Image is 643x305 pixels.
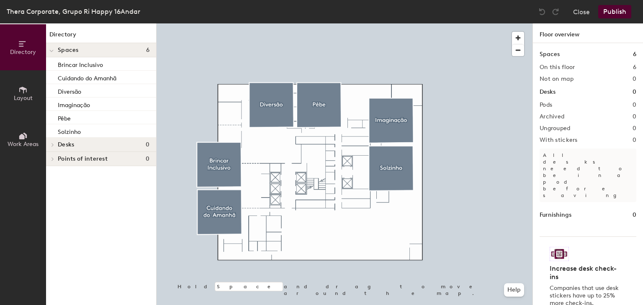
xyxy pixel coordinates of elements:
h2: 0 [633,137,636,144]
span: 6 [146,47,149,54]
span: 0 [146,141,149,148]
span: Directory [10,49,36,56]
h1: Directory [46,30,156,43]
img: Undo [538,8,546,16]
span: Work Areas [8,141,39,148]
h1: Desks [540,87,556,97]
p: Cuidando do Amanhã [58,72,116,82]
h2: 0 [633,76,636,82]
h2: With stickers [540,137,578,144]
img: Sticker logo [550,247,569,261]
h1: Furnishings [540,210,571,220]
p: Brincar Inclusivo [58,59,103,69]
h1: Floor overview [533,23,643,43]
div: Thera Corporate, Grupo Ri Happy 16Andar [7,6,140,17]
span: Layout [14,95,33,102]
h2: Pods [540,102,552,108]
p: All desks need to be in a pod before saving [540,149,636,202]
button: Publish [598,5,631,18]
h1: 6 [633,50,636,59]
p: Diversão [58,86,81,95]
p: Pêbe [58,113,71,122]
h1: 0 [633,87,636,97]
p: Solzinho [58,126,81,136]
img: Redo [551,8,560,16]
h2: Not on map [540,76,574,82]
h4: Increase desk check-ins [550,264,621,281]
button: Close [573,5,590,18]
span: 0 [146,156,149,162]
h2: 0 [633,102,636,108]
h2: Archived [540,113,564,120]
button: Help [504,283,524,297]
h2: 6 [633,64,636,71]
span: Desks [58,141,74,148]
h2: On this floor [540,64,575,71]
h1: Spaces [540,50,560,59]
p: Imaginação [58,99,90,109]
h2: 0 [633,125,636,132]
h2: Ungrouped [540,125,571,132]
h2: 0 [633,113,636,120]
span: Spaces [58,47,79,54]
h1: 0 [633,210,636,220]
span: Points of interest [58,156,108,162]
